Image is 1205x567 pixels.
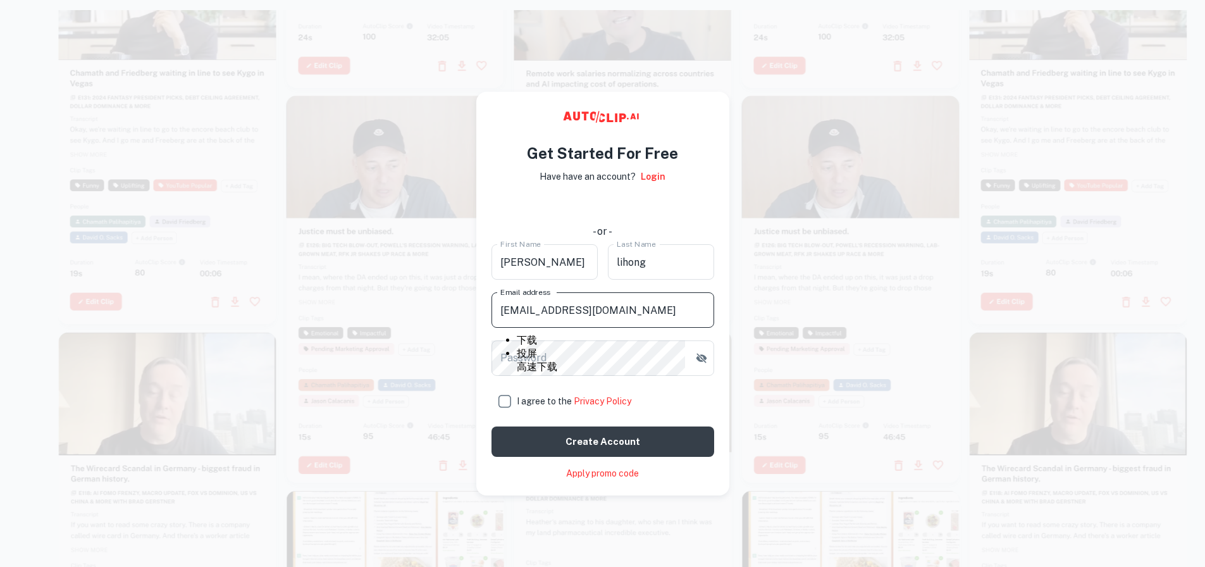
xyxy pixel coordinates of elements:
[527,142,678,165] h4: Get Started For Free
[566,467,639,480] a: Apply promo code
[486,192,720,220] iframe: “使用 Google 账号登录”按钮
[500,287,550,297] label: Email address
[491,427,714,457] button: Create account
[500,239,541,249] label: First Name
[517,334,537,346] span: 下载
[517,347,537,359] span: 投屏
[574,396,631,406] a: Privacy Policy
[517,361,557,373] span: 高速下载
[517,396,631,406] span: I agree to the
[492,224,714,239] div: - or -
[641,170,665,184] a: Login
[540,170,636,184] p: Have have an account?
[617,239,656,249] label: Last Name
